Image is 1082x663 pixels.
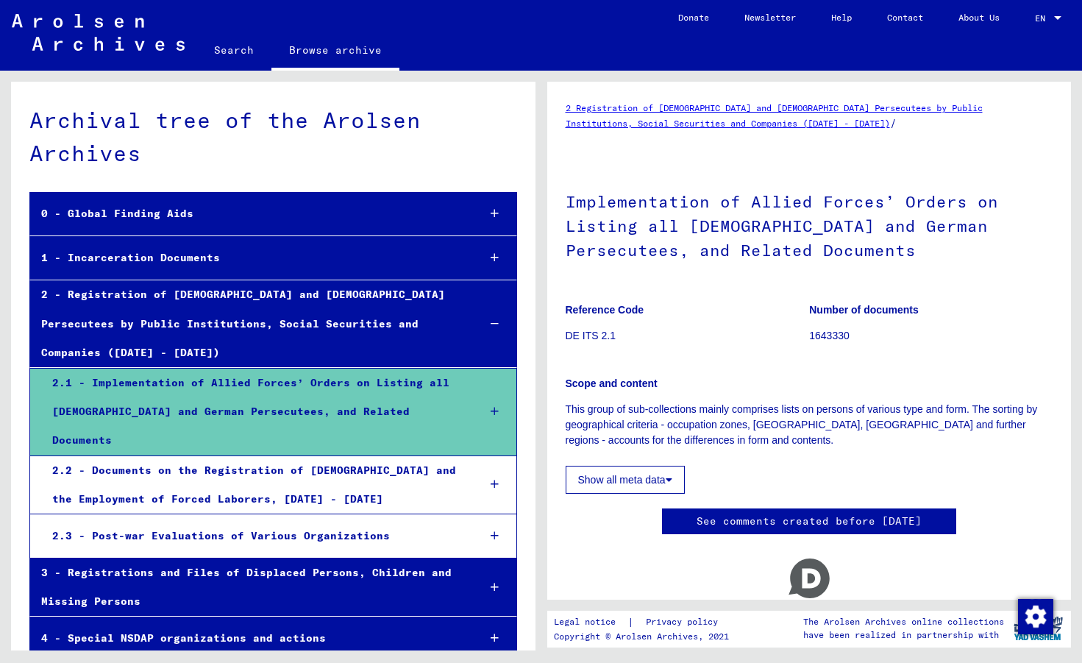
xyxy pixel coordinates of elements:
div: 2 - Registration of [DEMOGRAPHIC_DATA] and [DEMOGRAPHIC_DATA] Persecutees by Public Institutions,... [30,280,466,367]
a: Search [196,32,271,68]
div: 3 - Registrations and Files of Displaced Persons, Children and Missing Persons [30,559,466,616]
div: 2.2 - Documents on the Registration of [DEMOGRAPHIC_DATA] and the Employment of Forced Laborers, ... [41,456,466,514]
div: | [554,614,736,630]
button: Show all meta data [566,466,685,494]
p: Copyright © Arolsen Archives, 2021 [554,630,736,643]
a: Privacy policy [634,614,736,630]
p: The Arolsen Archives online collections [803,615,1004,628]
p: This group of sub-collections mainly comprises lists on persons of various type and form. The sor... [566,402,1053,448]
div: 4 - Special NSDAP organizations and actions [30,624,466,653]
a: Legal notice [554,614,627,630]
p: 1643330 [809,328,1053,344]
a: See comments created before [DATE] [697,514,922,529]
div: 2.1 - Implementation of Allied Forces’ Orders on Listing all [DEMOGRAPHIC_DATA] and German Persec... [41,369,466,455]
p: DE ITS 2.1 [566,328,809,344]
h1: Implementation of Allied Forces’ Orders on Listing all [DEMOGRAPHIC_DATA] and German Persecutees,... [566,168,1053,281]
div: 2.3 - Post-war Evaluations of Various Organizations [41,522,466,550]
span: / [890,116,897,130]
div: 1 - Incarceration Documents [30,244,466,272]
span: EN [1035,13,1051,24]
b: Number of documents [809,304,919,316]
b: Reference Code [566,304,644,316]
a: 2 Registration of [DEMOGRAPHIC_DATA] and [DEMOGRAPHIC_DATA] Persecutees by Public Institutions, S... [566,102,983,129]
img: Arolsen_neg.svg [12,14,185,51]
img: yv_logo.png [1011,610,1066,647]
b: Scope and content [566,377,658,389]
div: Archival tree of the Arolsen Archives [29,104,517,170]
p: have been realized in partnership with [803,628,1004,642]
div: 0 - Global Finding Aids [30,199,466,228]
a: Browse archive [271,32,399,71]
img: Change consent [1018,599,1053,634]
